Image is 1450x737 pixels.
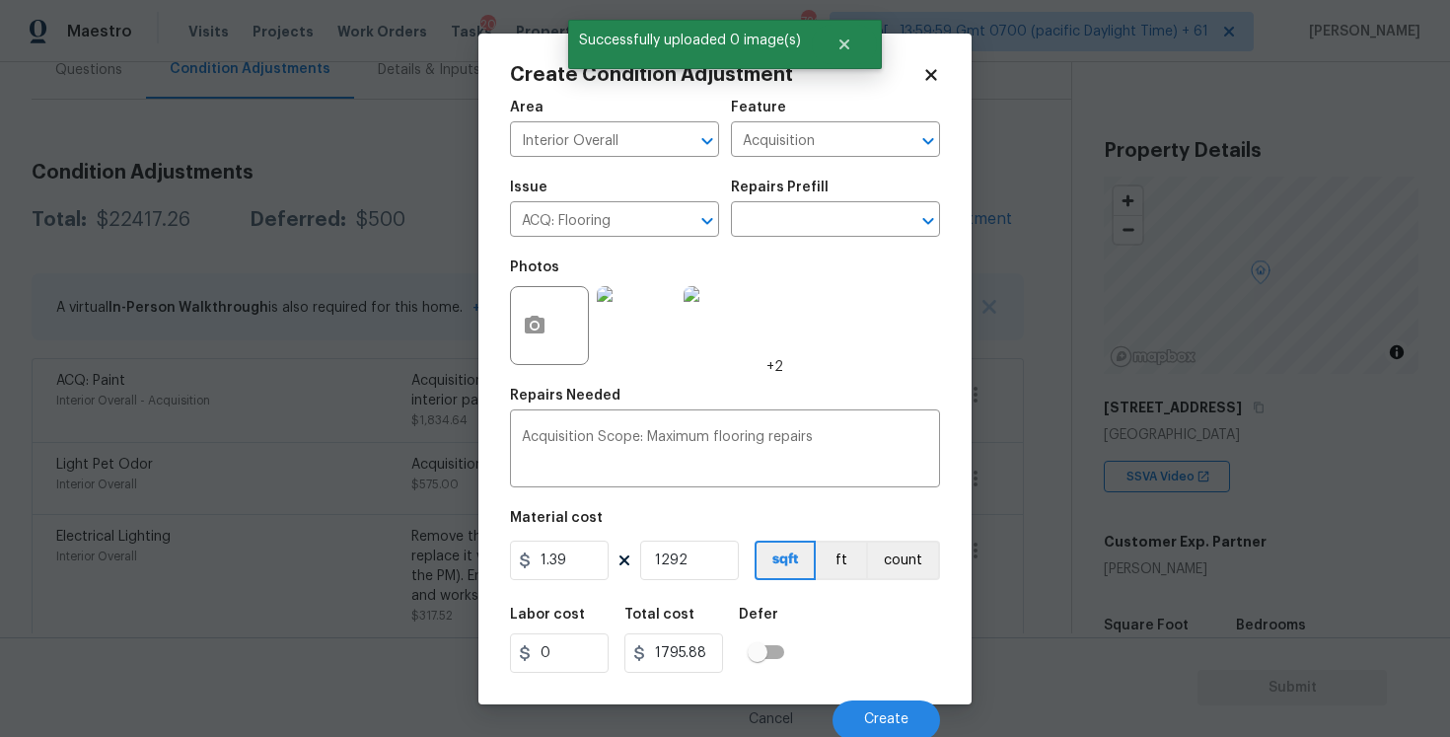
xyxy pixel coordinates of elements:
[864,712,908,727] span: Create
[914,127,942,155] button: Open
[755,541,816,580] button: sqft
[739,608,778,622] h5: Defer
[866,541,940,580] button: count
[568,20,812,61] span: Successfully uploaded 0 image(s)
[693,127,721,155] button: Open
[731,181,829,194] h5: Repairs Prefill
[510,181,547,194] h5: Issue
[731,101,786,114] h5: Feature
[816,541,866,580] button: ft
[749,712,793,727] span: Cancel
[510,101,544,114] h5: Area
[510,65,922,85] h2: Create Condition Adjustment
[812,25,877,64] button: Close
[624,608,694,622] h5: Total cost
[510,608,585,622] h5: Labor cost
